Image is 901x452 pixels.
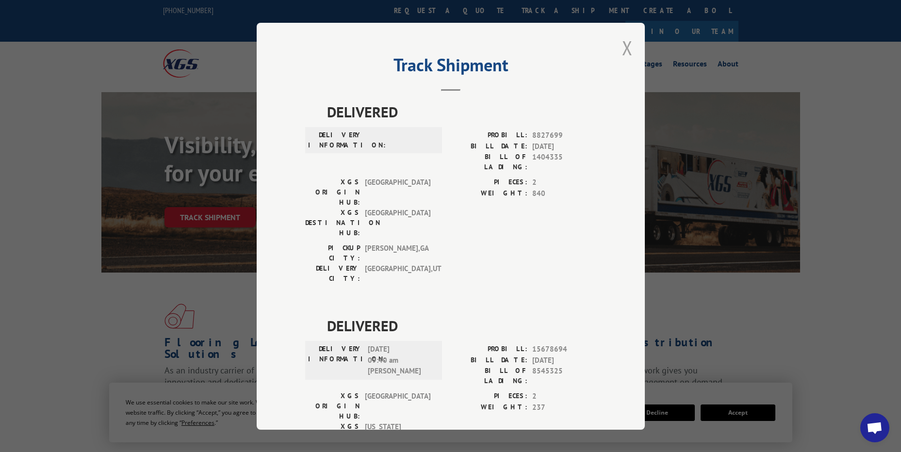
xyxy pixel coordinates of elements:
[308,344,363,377] label: DELIVERY INFORMATION:
[532,141,596,152] span: [DATE]
[451,355,527,366] label: BILL DATE:
[305,391,360,421] label: XGS ORIGIN HUB:
[451,391,527,402] label: PIECES:
[451,188,527,199] label: WEIGHT:
[365,208,430,238] span: [GEOGRAPHIC_DATA]
[451,130,527,141] label: PROBILL:
[365,263,430,284] span: [GEOGRAPHIC_DATA] , UT
[532,152,596,172] span: 1404335
[451,344,527,355] label: PROBILL:
[305,208,360,238] label: XGS DESTINATION HUB:
[365,391,430,421] span: [GEOGRAPHIC_DATA]
[327,101,596,123] span: DELIVERED
[305,243,360,263] label: PICKUP CITY:
[451,141,527,152] label: BILL DATE:
[305,421,360,452] label: XGS DESTINATION HUB:
[368,344,433,377] span: [DATE] 09:40 am [PERSON_NAME]
[451,366,527,386] label: BILL OF LADING:
[365,421,430,452] span: [US_STATE][GEOGRAPHIC_DATA]
[308,130,363,150] label: DELIVERY INFORMATION:
[532,344,596,355] span: 15678694
[622,35,633,61] button: Close modal
[305,263,360,284] label: DELIVERY CITY:
[327,315,596,337] span: DELIVERED
[532,355,596,366] span: [DATE]
[532,130,596,141] span: 8827699
[365,243,430,263] span: [PERSON_NAME] , GA
[860,413,889,442] div: Open chat
[532,188,596,199] span: 840
[451,177,527,188] label: PIECES:
[305,58,596,77] h2: Track Shipment
[532,391,596,402] span: 2
[532,366,596,386] span: 8545325
[451,152,527,172] label: BILL OF LADING:
[532,402,596,413] span: 237
[365,177,430,208] span: [GEOGRAPHIC_DATA]
[305,177,360,208] label: XGS ORIGIN HUB:
[532,177,596,188] span: 2
[451,402,527,413] label: WEIGHT:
